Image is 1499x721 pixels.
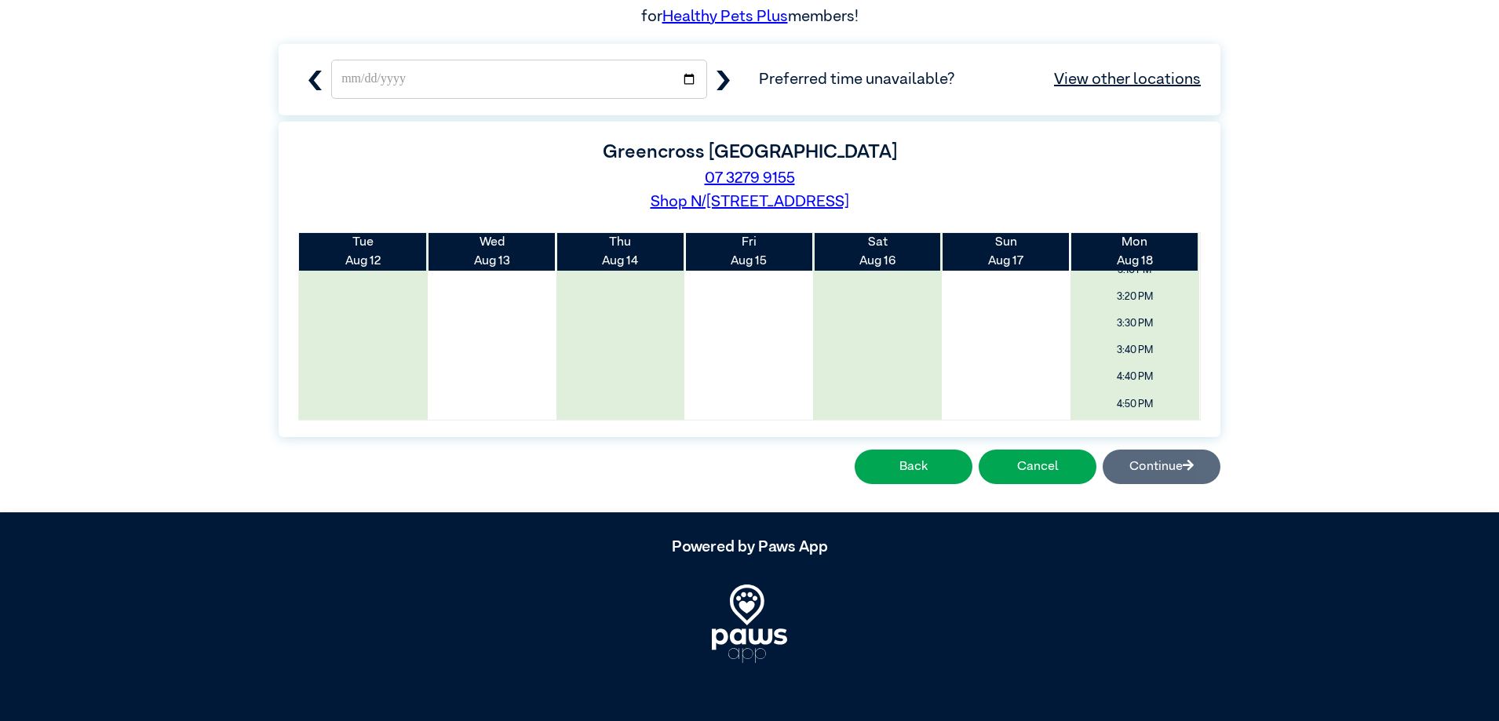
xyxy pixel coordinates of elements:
[855,450,972,484] button: Back
[662,9,788,24] a: Healthy Pets Plus
[813,233,942,271] th: Aug 16
[1076,366,1194,388] span: 4:40 PM
[1070,233,1199,271] th: Aug 18
[705,170,795,186] a: 07 3279 9155
[759,67,1201,91] span: Preferred time unavailable?
[684,233,813,271] th: Aug 15
[1054,67,1201,91] a: View other locations
[603,143,897,162] label: Greencross [GEOGRAPHIC_DATA]
[279,537,1220,556] h5: Powered by Paws App
[712,584,787,663] img: PawsApp
[428,233,556,271] th: Aug 13
[299,233,428,271] th: Aug 12
[651,194,849,209] a: Shop N/[STREET_ADDRESS]
[1076,312,1194,335] span: 3:30 PM
[556,233,685,271] th: Aug 14
[1076,286,1194,308] span: 3:20 PM
[1076,393,1194,416] span: 4:50 PM
[979,450,1096,484] button: Cancel
[942,233,1070,271] th: Aug 17
[1076,339,1194,362] span: 3:40 PM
